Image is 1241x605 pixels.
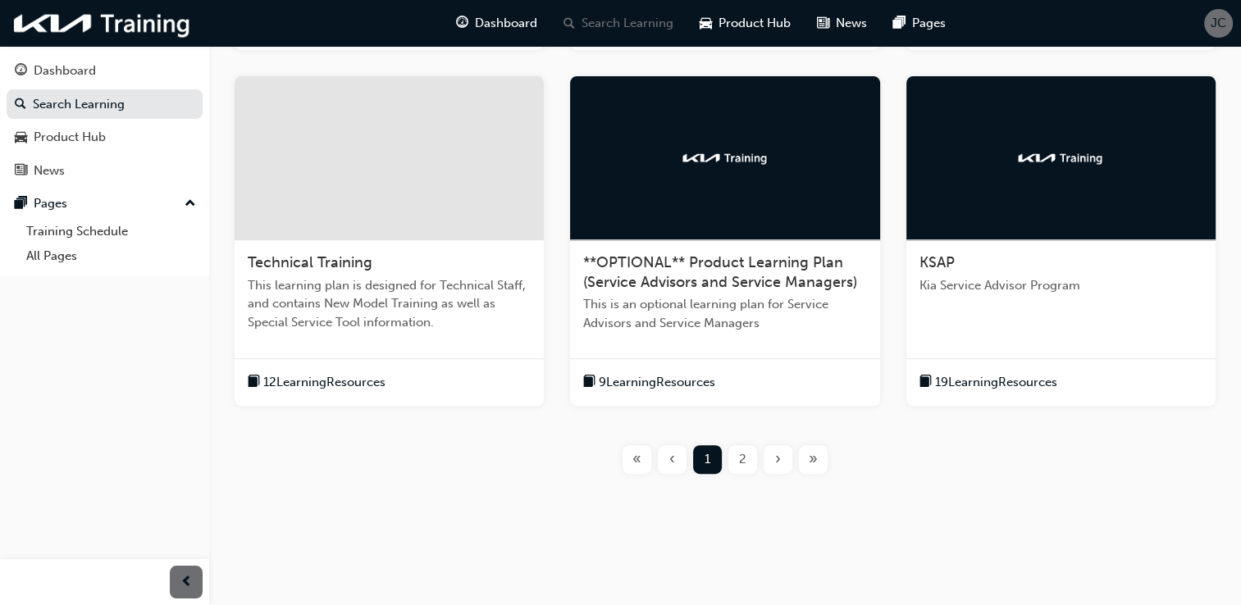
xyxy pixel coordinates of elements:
[7,189,203,219] button: Pages
[599,373,715,392] span: 9 Learning Resources
[34,128,106,147] div: Product Hub
[669,450,675,469] span: ‹
[804,7,880,40] a: news-iconNews
[570,76,879,406] a: kia-training**OPTIONAL** Product Learning Plan (Service Advisors and Service Managers)This is an ...
[34,161,65,180] div: News
[919,372,932,393] span: book-icon
[719,14,791,33] span: Product Hub
[583,372,715,393] button: book-icon9LearningResources
[725,445,760,474] button: Page 2
[583,295,866,332] span: This is an optional learning plan for Service Advisors and Service Managers
[919,276,1202,295] span: Kia Service Advisor Program
[248,372,260,393] span: book-icon
[582,14,673,33] span: Search Learning
[583,372,595,393] span: book-icon
[443,7,550,40] a: guage-iconDashboard
[700,13,712,34] span: car-icon
[248,276,531,332] span: This learning plan is designed for Technical Staff, and contains New Model Training as well as Sp...
[550,7,687,40] a: search-iconSearch Learning
[760,445,796,474] button: Next page
[180,572,193,593] span: prev-icon
[880,7,959,40] a: pages-iconPages
[7,122,203,152] a: Product Hub
[912,14,946,33] span: Pages
[15,64,27,79] span: guage-icon
[1015,150,1106,166] img: kia-training
[20,219,203,244] a: Training Schedule
[34,194,67,213] div: Pages
[796,445,831,474] button: Last page
[906,76,1216,406] a: kia-trainingKSAPKia Service Advisor Programbook-icon19LearningResources
[919,253,955,271] span: KSAP
[893,13,906,34] span: pages-icon
[817,13,829,34] span: news-icon
[185,193,196,215] span: up-icon
[248,253,372,271] span: Technical Training
[15,197,27,212] span: pages-icon
[680,150,770,166] img: kia-training
[15,164,27,179] span: news-icon
[15,98,26,112] span: search-icon
[248,372,386,393] button: book-icon12LearningResources
[1204,9,1233,38] button: JC
[20,243,203,269] a: All Pages
[15,130,27,145] span: car-icon
[739,450,746,469] span: 2
[456,13,468,34] span: guage-icon
[8,7,197,40] img: kia-training
[583,253,857,291] span: **OPTIONAL** Product Learning Plan (Service Advisors and Service Managers)
[563,13,575,34] span: search-icon
[619,445,655,474] button: First page
[7,52,203,189] button: DashboardSearch LearningProduct HubNews
[809,450,818,469] span: »
[655,445,690,474] button: Previous page
[235,76,544,406] a: Technical TrainingThis learning plan is designed for Technical Staff, and contains New Model Trai...
[632,450,641,469] span: «
[836,14,867,33] span: News
[7,156,203,186] a: News
[775,450,781,469] span: ›
[263,373,386,392] span: 12 Learning Resources
[475,14,537,33] span: Dashboard
[690,445,725,474] button: Page 1
[919,372,1057,393] button: book-icon19LearningResources
[7,56,203,86] a: Dashboard
[935,373,1057,392] span: 19 Learning Resources
[7,89,203,120] a: Search Learning
[1211,14,1226,33] span: JC
[34,61,96,80] div: Dashboard
[705,450,710,469] span: 1
[687,7,804,40] a: car-iconProduct Hub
